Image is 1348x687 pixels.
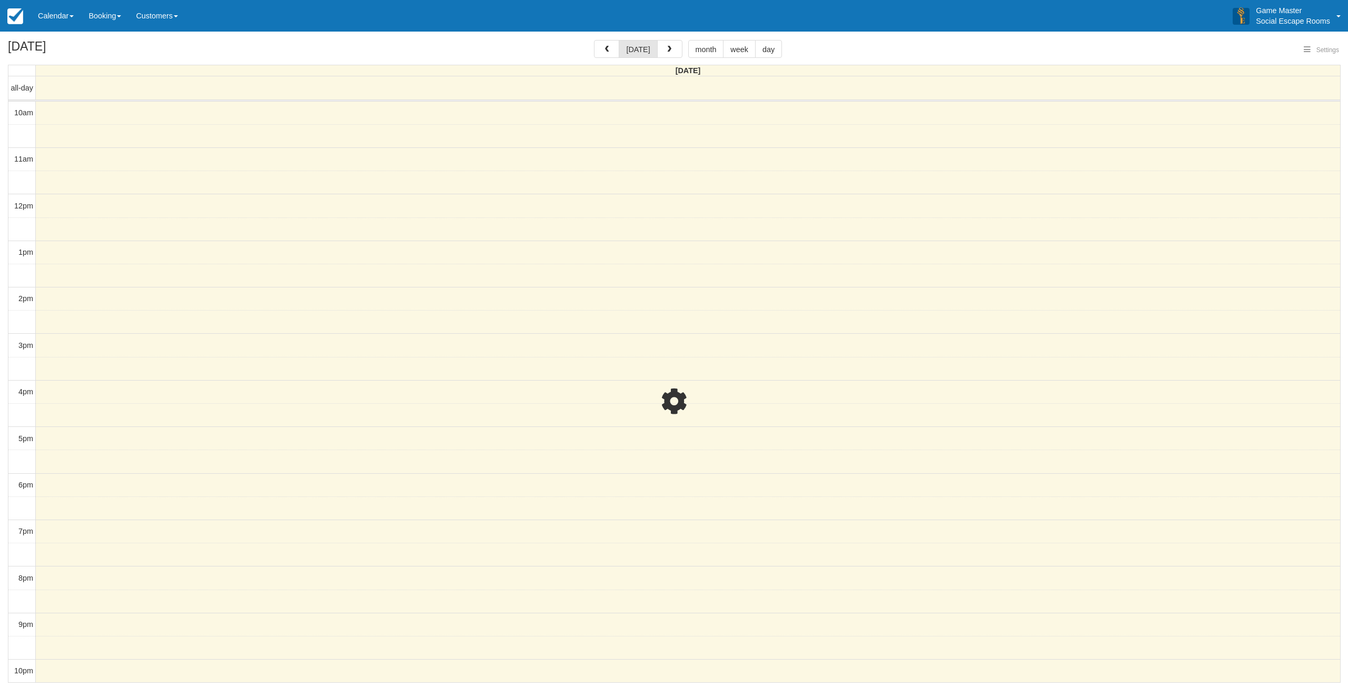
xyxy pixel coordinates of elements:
button: day [755,40,782,58]
span: 6pm [18,481,33,489]
button: Settings [1297,43,1345,58]
span: 7pm [18,527,33,535]
span: Settings [1316,46,1339,54]
span: 12pm [14,202,33,210]
span: 10pm [14,666,33,675]
span: 8pm [18,574,33,582]
span: 3pm [18,341,33,350]
span: 4pm [18,387,33,396]
button: [DATE] [619,40,657,58]
span: [DATE] [676,66,701,75]
span: 2pm [18,294,33,303]
span: 9pm [18,620,33,629]
button: month [688,40,724,58]
button: week [723,40,756,58]
img: checkfront-main-nav-mini-logo.png [7,8,23,24]
span: all-day [11,84,33,92]
p: Social Escape Rooms [1256,16,1330,26]
span: 11am [14,155,33,163]
h2: [DATE] [8,40,141,59]
p: Game Master [1256,5,1330,16]
span: 5pm [18,434,33,443]
img: A3 [1233,7,1250,24]
span: 1pm [18,248,33,256]
span: 10am [14,108,33,117]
